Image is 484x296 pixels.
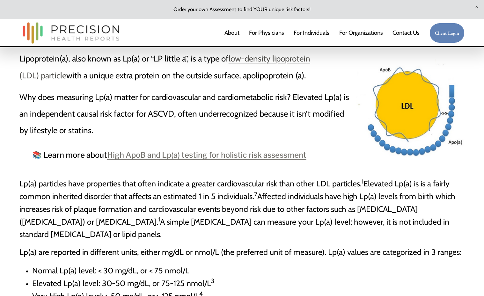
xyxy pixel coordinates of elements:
[32,149,353,162] h4: 📚 Learn more about
[158,216,160,223] sup: 1
[339,27,383,39] span: For Organizations
[392,26,420,39] a: Contact Us
[19,19,123,47] img: Precision Health Reports
[19,50,353,83] p: Lipoprotein(a), also known as Lp(a) or “LP little a”, is a type of with a unique extra protein on...
[429,23,465,43] a: Client Login
[452,265,484,296] iframe: Chat Widget
[32,278,214,288] span: Elevated Lp(a) level: 30-50 mg/dL, or 75-125 nmol/L
[107,150,306,160] a: High ApoB and Lp(a) testing for holistic risk assessment
[224,26,239,39] a: About
[19,179,455,239] span: Lp(a) particles have properties that often indicate a greater cardiovascular risk than other LDL ...
[249,26,284,39] a: For Physicians
[32,266,189,275] span: Normal Lp(a) level: < 30 mg/dL, or < 75 nmol/L
[294,26,329,39] a: For Individuals
[362,178,363,185] sup: 1
[19,89,353,139] p: Why does measuring Lp(a) matter for cardiovascular and cardiometabolic risk? Elevated Lp(a) is an...
[19,247,461,257] span: Lp(a) are reported in different units, either mg/dL or nmol/L (the preferred unit of measure). Lp...
[211,277,214,285] sup: 3
[254,191,257,198] sup: 2
[339,26,383,39] a: folder dropdown
[19,54,310,80] a: low-density lipoprotein (LDL) particle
